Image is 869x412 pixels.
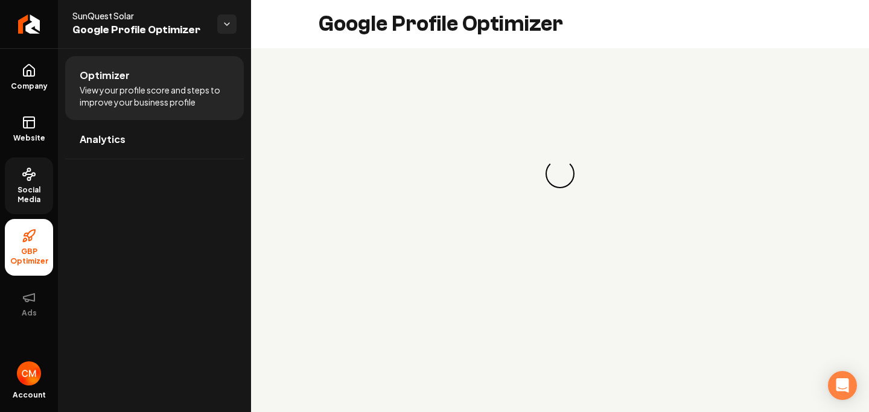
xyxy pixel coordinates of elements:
[5,185,53,204] span: Social Media
[18,14,40,34] img: Rebolt Logo
[80,132,126,147] span: Analytics
[5,280,53,328] button: Ads
[72,22,208,39] span: Google Profile Optimizer
[5,54,53,101] a: Company
[80,68,130,83] span: Optimizer
[5,157,53,214] a: Social Media
[319,12,563,36] h2: Google Profile Optimizer
[546,159,575,188] div: Loading
[828,371,857,400] div: Open Intercom Messenger
[6,81,53,91] span: Company
[65,120,244,159] a: Analytics
[80,84,229,108] span: View your profile score and steps to improve your business profile
[5,106,53,153] a: Website
[17,361,41,385] img: cletus mathurin
[13,390,46,400] span: Account
[17,308,42,318] span: Ads
[8,133,50,143] span: Website
[5,247,53,266] span: GBP Optimizer
[72,10,208,22] span: SunQuest Solar
[17,361,41,385] button: Open user button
